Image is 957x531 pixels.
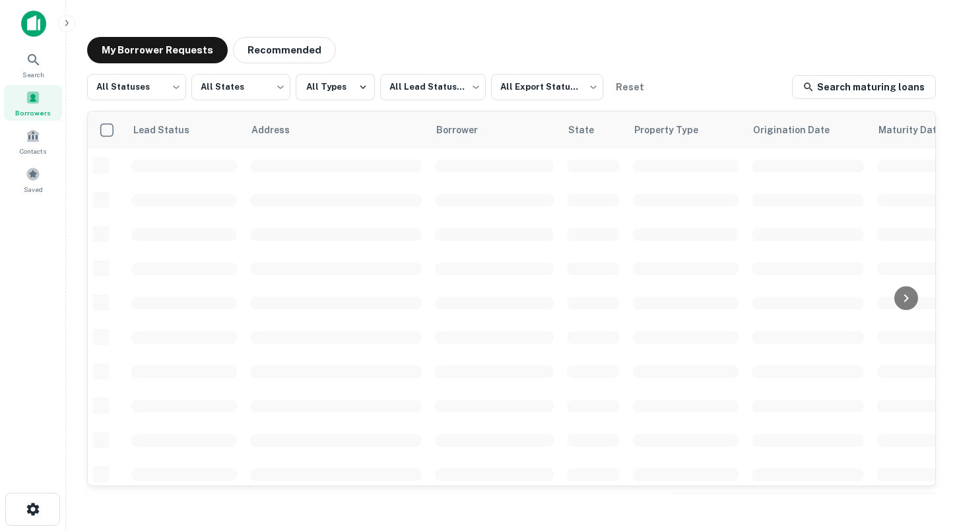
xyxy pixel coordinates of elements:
div: All States [191,70,290,104]
span: State [568,122,611,138]
button: Reset [609,74,651,100]
th: Address [244,111,428,148]
span: Saved [24,184,43,195]
h6: Maturity Date [878,123,942,137]
a: Search maturing loans [792,75,936,99]
th: State [560,111,626,148]
span: Borrower [436,122,495,138]
th: Borrower [428,111,560,148]
span: Lead Status [133,122,207,138]
a: Borrowers [4,85,62,121]
span: Borrowers [15,108,51,118]
th: Lead Status [125,111,244,148]
button: Recommended [233,37,336,63]
span: Contacts [20,146,46,156]
div: All Export Statuses [491,70,603,104]
button: My Borrower Requests [87,37,228,63]
span: Origination Date [753,122,847,138]
div: All Statuses [87,70,186,104]
div: Maturity dates displayed may be estimated. Please contact the lender for the most accurate maturi... [878,123,955,137]
div: All Lead Statuses [380,70,486,104]
th: Property Type [626,111,745,148]
a: Contacts [4,123,62,159]
th: Origination Date [745,111,871,148]
span: Address [251,122,307,138]
img: capitalize-icon.png [21,11,46,37]
span: Search [22,69,44,80]
button: All Types [296,74,375,100]
a: Saved [4,162,62,197]
a: Search [4,47,62,82]
span: Property Type [634,122,715,138]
